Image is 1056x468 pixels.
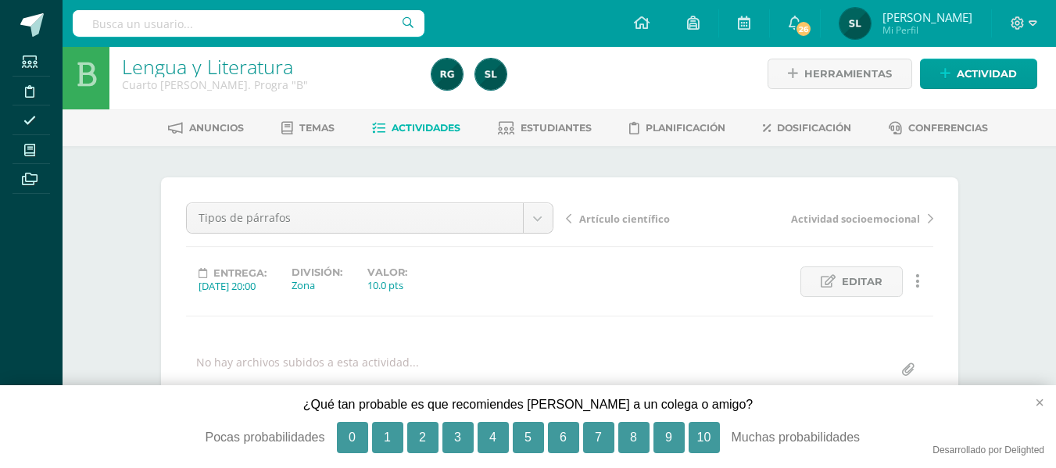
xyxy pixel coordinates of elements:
a: Actividades [372,116,460,141]
span: Entrega: [213,267,267,279]
div: Pocas probabilidades [130,422,325,453]
button: 0, Pocas probabilidades [337,422,368,453]
a: Conferencias [889,116,988,141]
button: 8 [618,422,650,453]
span: Mi Perfil [882,23,972,37]
button: 1 [372,422,403,453]
span: [PERSON_NAME] [882,9,972,25]
a: Herramientas [768,59,912,89]
span: Estudiantes [521,122,592,134]
a: Tipos de párrafos [187,203,553,233]
span: Anuncios [189,122,244,134]
div: [DATE] 20:00 [199,279,267,293]
button: 2 [407,422,439,453]
span: Artículo científico [579,212,670,226]
img: 77d0099799e9eceb63e6129de23b17bd.png [475,59,507,90]
span: Actividades [392,122,460,134]
a: Artículo científico [566,210,750,226]
img: 77d0099799e9eceb63e6129de23b17bd.png [839,8,871,39]
span: Temas [299,122,335,134]
button: 10, Muchas probabilidades [689,422,720,453]
a: Planificación [629,116,725,141]
a: Temas [281,116,335,141]
span: Herramientas [804,59,892,88]
button: close survey [1010,385,1056,420]
span: Dosificación [777,122,851,134]
label: Valor: [367,266,407,278]
div: No hay archivos subidos a esta actividad... [196,355,419,385]
span: Conferencias [908,122,988,134]
input: Busca un usuario... [73,10,424,37]
a: Actividad [920,59,1037,89]
button: 7 [583,422,614,453]
button: 4 [478,422,509,453]
h1: Lengua y Literatura [122,55,413,77]
a: Actividad socioemocional [750,210,933,226]
span: Actividad socioemocional [791,212,920,226]
div: 10.0 pts [367,278,407,292]
button: 3 [442,422,474,453]
div: Cuarto Bach. Progra 'B' [122,77,413,92]
a: Lengua y Literatura [122,53,293,80]
span: Tipos de párrafos [199,203,511,233]
button: 6 [548,422,579,453]
div: Zona [292,278,342,292]
div: Muchas probabilidades [732,422,927,453]
button: 5 [513,422,544,453]
span: 26 [795,20,812,38]
span: Editar [842,267,882,296]
span: Actividad [957,59,1017,88]
a: Estudiantes [498,116,592,141]
button: 9 [653,422,685,453]
a: Anuncios [168,116,244,141]
label: División: [292,266,342,278]
span: Planificación [646,122,725,134]
a: Dosificación [763,116,851,141]
img: e044b199acd34bf570a575bac584e1d1.png [431,59,463,90]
